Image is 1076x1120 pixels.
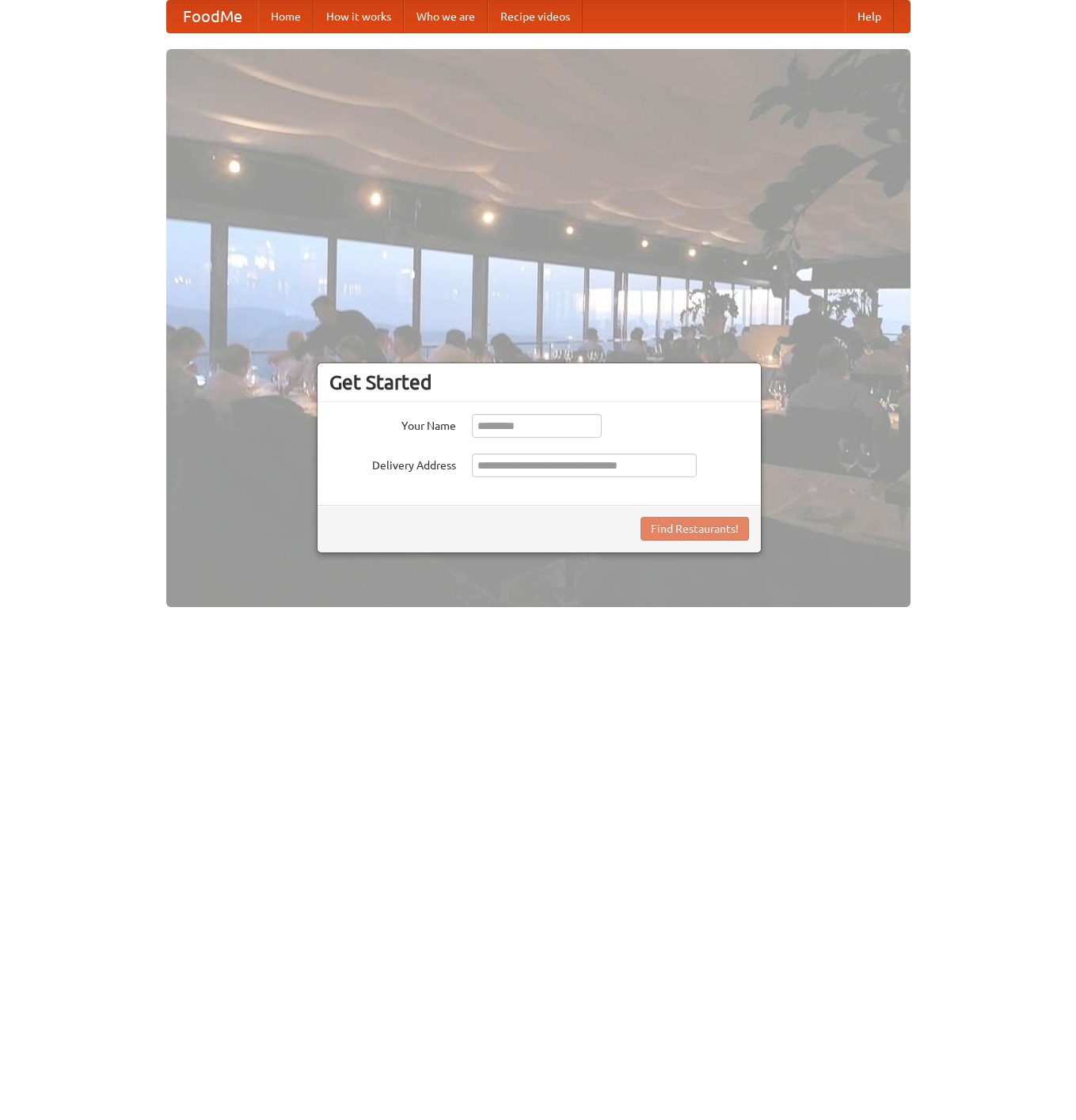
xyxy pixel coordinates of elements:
[167,1,258,32] a: FoodMe
[329,414,456,434] label: Your Name
[488,1,583,32] a: Recipe videos
[845,1,894,32] a: Help
[314,1,404,32] a: How it works
[329,454,456,473] label: Delivery Address
[641,517,749,541] button: Find Restaurants!
[258,1,314,32] a: Home
[404,1,488,32] a: Who we are
[329,370,749,394] h3: Get Started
